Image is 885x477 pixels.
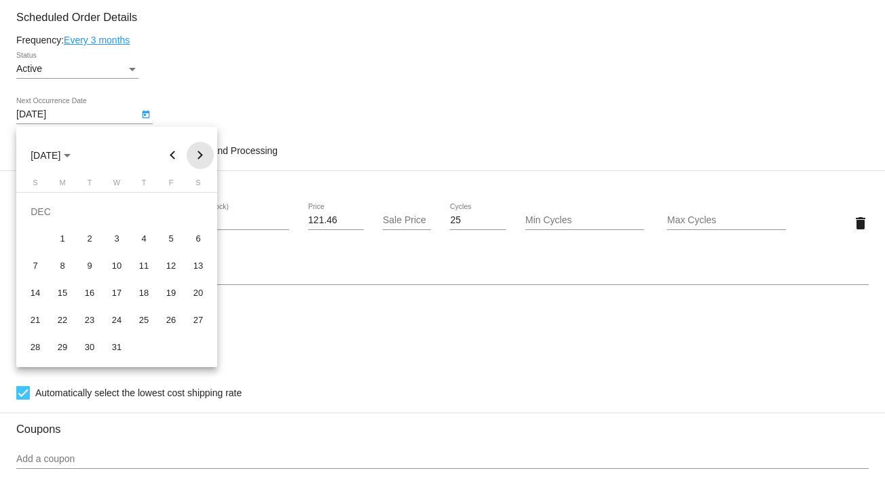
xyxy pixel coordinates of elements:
button: Next month [187,142,214,169]
div: 26 [159,308,183,332]
div: 31 [105,335,129,360]
td: December 25, 2025 [130,307,157,334]
td: December 6, 2025 [185,225,212,252]
div: 25 [132,308,156,332]
div: 6 [186,227,210,251]
td: December 17, 2025 [103,280,130,307]
td: December 8, 2025 [49,252,76,280]
div: 9 [77,254,102,278]
div: 5 [159,227,183,251]
td: December 18, 2025 [130,280,157,307]
td: December 9, 2025 [76,252,103,280]
td: December 14, 2025 [22,280,49,307]
th: Sunday [22,178,49,192]
th: Monday [49,178,76,192]
td: December 16, 2025 [76,280,103,307]
div: 13 [186,254,210,278]
div: 22 [50,308,75,332]
div: 10 [105,254,129,278]
td: December 5, 2025 [157,225,185,252]
div: 3 [105,227,129,251]
div: 1 [50,227,75,251]
div: 27 [186,308,210,332]
td: December 24, 2025 [103,307,130,334]
td: December 28, 2025 [22,334,49,361]
td: December 22, 2025 [49,307,76,334]
div: 7 [23,254,48,278]
td: December 4, 2025 [130,225,157,252]
div: 16 [77,281,102,305]
td: December 21, 2025 [22,307,49,334]
td: December 7, 2025 [22,252,49,280]
td: DEC [22,198,212,225]
button: Previous month [159,142,187,169]
td: December 11, 2025 [130,252,157,280]
td: December 12, 2025 [157,252,185,280]
td: December 13, 2025 [185,252,212,280]
div: 30 [77,335,102,360]
td: December 23, 2025 [76,307,103,334]
div: 8 [50,254,75,278]
div: 4 [132,227,156,251]
th: Saturday [185,178,212,192]
div: 12 [159,254,183,278]
div: 20 [186,281,210,305]
td: December 20, 2025 [185,280,212,307]
div: 28 [23,335,48,360]
div: 19 [159,281,183,305]
span: [DATE] [31,150,71,161]
button: Choose month and year [20,142,81,169]
td: December 1, 2025 [49,225,76,252]
th: Thursday [130,178,157,192]
td: December 2, 2025 [76,225,103,252]
td: December 3, 2025 [103,225,130,252]
td: December 19, 2025 [157,280,185,307]
td: December 27, 2025 [185,307,212,334]
div: 18 [132,281,156,305]
td: December 30, 2025 [76,334,103,361]
div: 15 [50,281,75,305]
td: December 15, 2025 [49,280,76,307]
th: Wednesday [103,178,130,192]
div: 29 [50,335,75,360]
div: 2 [77,227,102,251]
div: 24 [105,308,129,332]
div: 23 [77,308,102,332]
td: December 29, 2025 [49,334,76,361]
td: December 31, 2025 [103,334,130,361]
th: Friday [157,178,185,192]
div: 21 [23,308,48,332]
div: 11 [132,254,156,278]
div: 14 [23,281,48,305]
div: 17 [105,281,129,305]
th: Tuesday [76,178,103,192]
td: December 26, 2025 [157,307,185,334]
td: December 10, 2025 [103,252,130,280]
